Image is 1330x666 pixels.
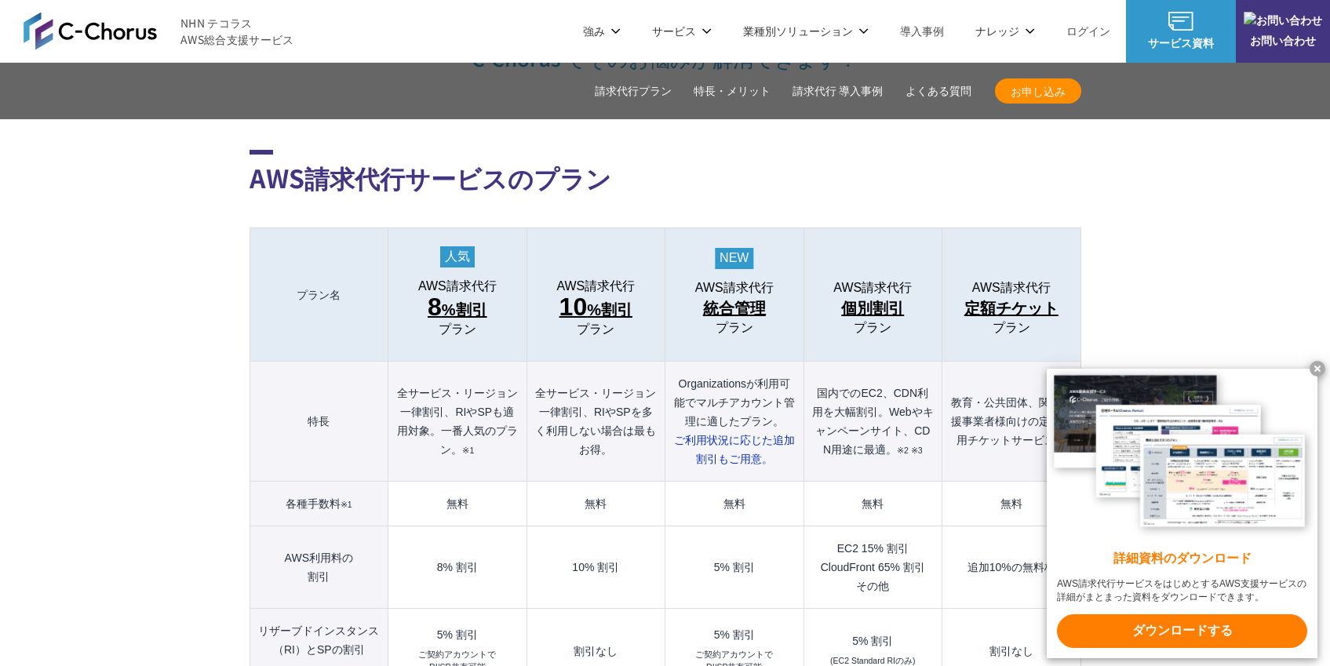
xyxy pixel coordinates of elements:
th: 全サービス・リージョン一律割引、RIやSPを多く利用しない場合は最もお得。 [527,362,665,482]
a: AWS請求代行 統合管理プラン [673,281,795,335]
td: 8% 割引 [388,526,527,609]
span: プラン [439,322,476,337]
span: NHN テコラス AWS総合支援サービス [180,15,294,48]
td: 無料 [803,482,942,526]
img: AWS総合支援サービス C-Chorus [24,12,157,49]
div: 5% 割引 [812,635,934,646]
x-t: AWS請求代行サービスをはじめとするAWS支援サービスの詳細がまとまった資料をダウンロードできます。 [1057,577,1307,604]
span: AWS請求代行 [418,279,497,293]
span: AWS請求代行 [972,281,1051,295]
th: プラン名 [250,228,388,362]
p: 強み [583,23,621,39]
span: ご利用状況に応じた [674,434,795,465]
span: お問い合わせ [1236,32,1330,49]
a: よくある質問 [905,83,971,100]
a: 詳細資料のダウンロード AWS請求代行サービスをはじめとするAWS支援サービスの詳細がまとまった資料をダウンロードできます。 ダウンロードする [1047,369,1317,658]
td: 10% 割引 [527,526,665,609]
small: ※1 [341,500,352,509]
span: AWS請求代行 [695,281,774,295]
a: 導入事例 [900,23,944,39]
a: お申し込み [995,78,1081,104]
span: 統合管理 [703,296,766,321]
span: AWS請求代行 [833,281,912,295]
p: ナレッジ [975,23,1035,39]
div: 5% 割引 [673,629,795,640]
td: 5% 割引 [665,526,803,609]
p: C-Chorus でそのお悩みが解消できます！ [250,15,1081,71]
span: サービス資料 [1126,35,1236,51]
td: 無料 [942,482,1080,526]
td: EC2 15% 割引 CloudFront 65% 割引 その他 [803,526,942,609]
td: 無料 [527,482,665,526]
a: AWS総合支援サービス C-Chorus NHN テコラスAWS総合支援サービス [24,12,294,49]
th: Organizationsが利用可能でマルチアカウント管理に適したプラン。 [665,362,803,482]
th: AWS利用料の 割引 [250,526,388,609]
x-t: 詳細資料のダウンロード [1057,550,1307,568]
a: AWS請求代行 定額チケットプラン [950,281,1072,335]
div: 5% 割引 [396,629,518,640]
span: %割引 [428,294,487,322]
span: 8 [428,293,442,321]
th: 各種手数料 [250,482,388,526]
a: AWS請求代行 個別割引プラン [812,281,934,335]
x-t: ダウンロードする [1057,614,1307,648]
h2: AWS請求代行サービスのプラン [250,150,1081,196]
img: お問い合わせ [1244,12,1322,28]
span: プラン [716,321,753,335]
td: 追加10%の無料枠 [942,526,1080,609]
a: ログイン [1066,23,1110,39]
span: お申し込み [995,83,1081,100]
img: AWS総合支援サービス C-Chorus サービス資料 [1168,12,1193,31]
th: 特長 [250,362,388,482]
a: AWS請求代行 8%割引 プラン [396,279,518,337]
a: 請求代行プラン [595,83,672,100]
th: 教育・公共団体、関連支援事業者様向けの定額利用チケットサービス。 [942,362,1080,482]
p: サービス [652,23,712,39]
span: AWS請求代行 [556,279,635,293]
p: 業種別ソリューション [743,23,869,39]
span: %割引 [559,294,632,322]
span: 定額チケット [964,296,1059,321]
span: 10 [559,293,588,321]
td: 無料 [388,482,527,526]
th: 国内でのEC2、CDN利用を大幅割引。Webやキャンペーンサイト、CDN用途に最適。 [803,362,942,482]
span: プラン [993,321,1030,335]
a: AWS請求代行 10%割引プラン [535,279,657,337]
small: ※2 ※3 [897,446,923,455]
a: 請求代行 導入事例 [793,83,884,100]
a: 特長・メリット [694,83,771,100]
th: 全サービス・リージョン一律割引、RIやSPも適用対象。一番人気のプラン。 [388,362,527,482]
span: プラン [854,321,891,335]
small: ※1 [462,446,474,455]
td: 無料 [665,482,803,526]
span: 個別割引 [841,296,904,321]
span: プラン [577,322,614,337]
